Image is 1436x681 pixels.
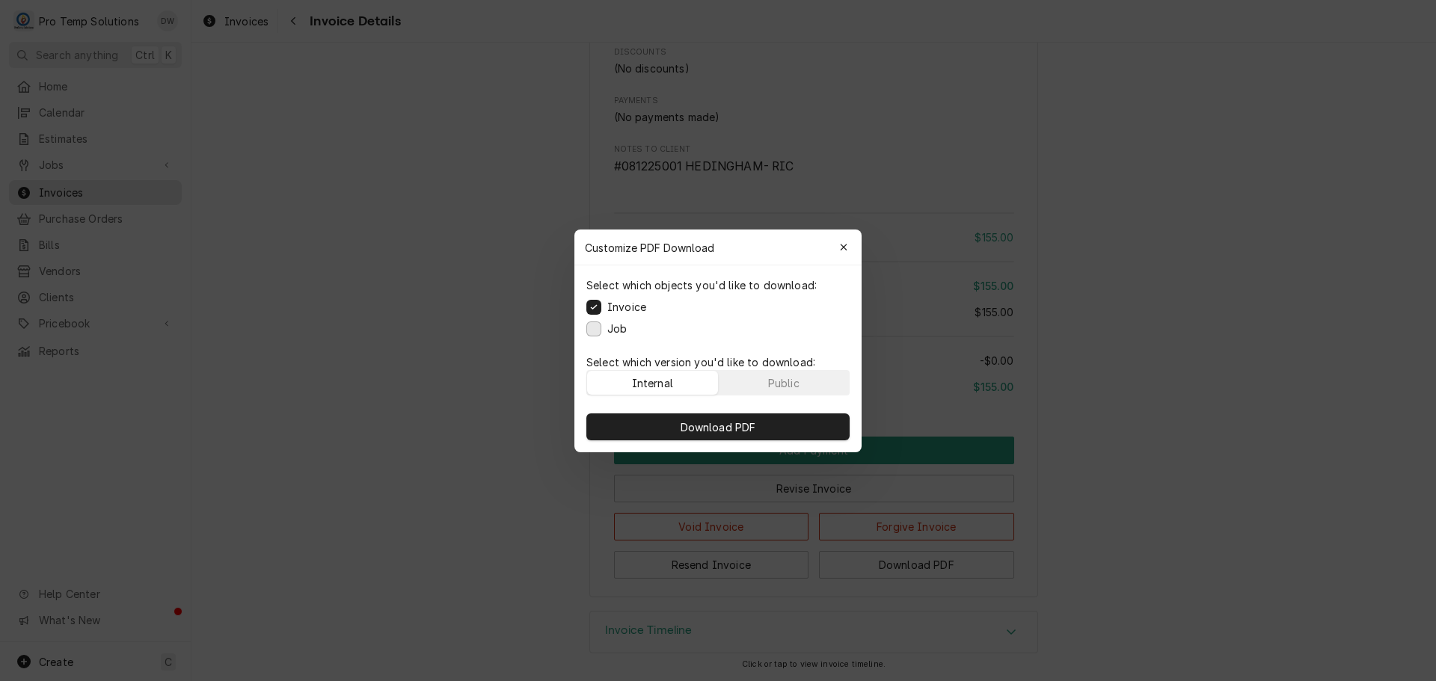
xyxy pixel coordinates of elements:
[768,375,800,390] div: Public
[586,413,850,440] button: Download PDF
[607,299,646,315] label: Invoice
[607,321,627,336] label: Job
[632,375,673,390] div: Internal
[586,277,817,293] p: Select which objects you'd like to download:
[586,354,850,370] p: Select which version you'd like to download:
[678,419,759,434] span: Download PDF
[574,229,862,265] div: Customize PDF Download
